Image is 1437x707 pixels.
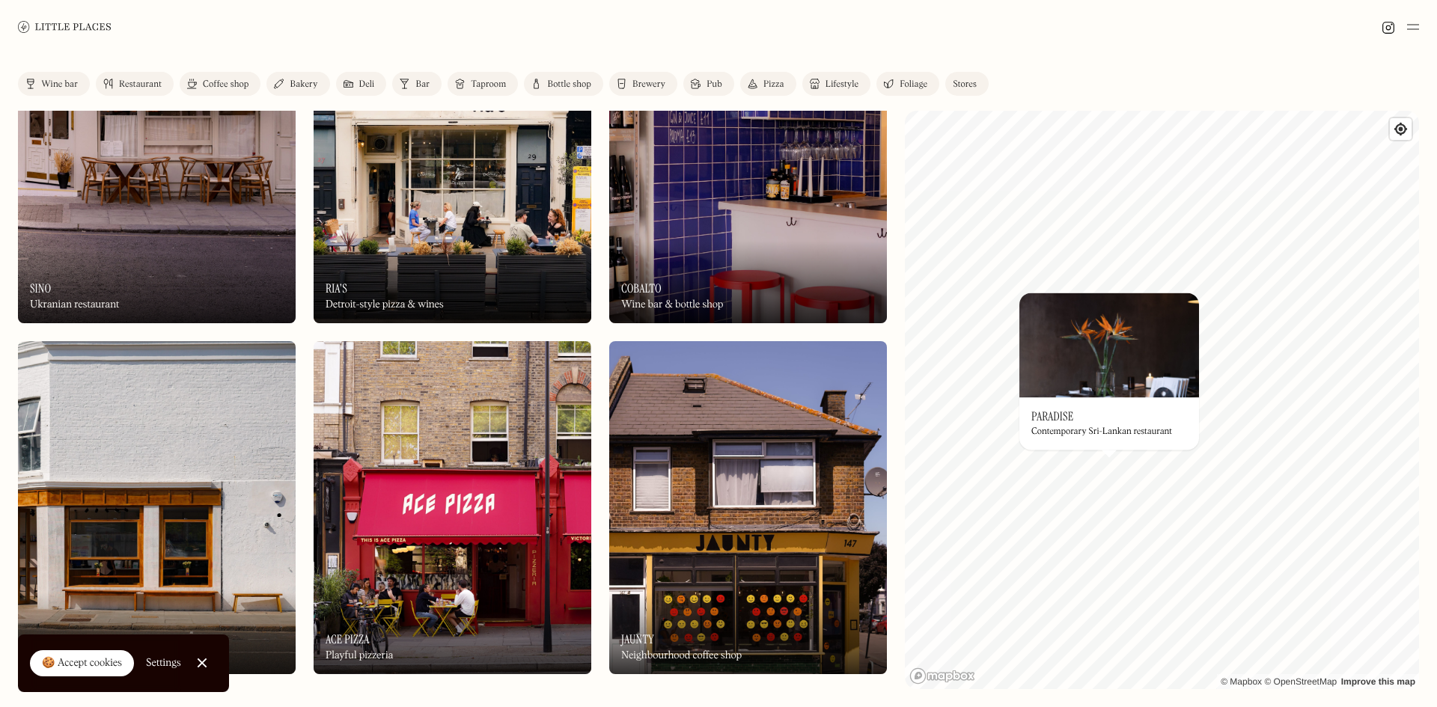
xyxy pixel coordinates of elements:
[96,72,174,96] a: Restaurant
[945,72,989,96] a: Stores
[900,80,927,89] div: Foliage
[609,341,887,674] a: JauntyJauntyJauntyNeighbourhood coffee shop
[314,341,591,674] a: Ace PizzaAce PizzaAce PizzaPlayful pizzeria
[146,646,181,680] a: Settings
[187,648,217,678] a: Close Cookie Popup
[1264,676,1337,687] a: OpenStreetMap
[180,72,260,96] a: Coffee shop
[763,80,784,89] div: Pizza
[876,72,939,96] a: Foliage
[30,299,119,311] div: Ukranian restaurant
[41,80,78,89] div: Wine bar
[953,80,977,89] div: Stores
[326,632,370,646] h3: Ace Pizza
[740,72,796,96] a: Pizza
[359,80,375,89] div: Deli
[30,632,55,646] h3: Riffs
[326,281,347,296] h3: Ria's
[1341,676,1415,687] a: Improve this map
[415,80,430,89] div: Bar
[707,80,722,89] div: Pub
[524,72,603,96] a: Bottle shop
[621,299,723,311] div: Wine bar & bottle shop
[826,80,858,89] div: Lifestyle
[201,663,202,664] div: Close Cookie Popup
[18,341,296,674] img: Riffs
[683,72,734,96] a: Pub
[290,80,317,89] div: Bakery
[471,80,506,89] div: Taproom
[266,72,329,96] a: Bakery
[1019,293,1199,450] a: ParadiseParadiseParadiseContemporary Sri-Lankan restaurant
[42,656,122,671] div: 🍪 Accept cookies
[609,72,677,96] a: Brewery
[336,72,387,96] a: Deli
[326,649,394,662] div: Playful pizzeria
[18,341,296,674] a: RiffsRiffsRiffsNeighbourhood coffee shop
[547,80,591,89] div: Bottle shop
[119,80,162,89] div: Restaurant
[18,72,90,96] a: Wine bar
[909,667,975,685] a: Mapbox homepage
[146,658,181,668] div: Settings
[621,281,662,296] h3: Cobalto
[621,649,742,662] div: Neighbourhood coffee shop
[326,299,444,311] div: Detroit-style pizza & wines
[1031,427,1172,438] div: Contemporary Sri-Lankan restaurant
[30,650,134,677] a: 🍪 Accept cookies
[1390,118,1412,140] button: Find my location
[203,80,248,89] div: Coffee shop
[609,341,887,674] img: Jaunty
[905,111,1419,689] canvas: Map
[1031,409,1073,423] h3: Paradise
[448,72,518,96] a: Taproom
[392,72,442,96] a: Bar
[632,80,665,89] div: Brewery
[1019,293,1199,397] img: Paradise
[802,72,870,96] a: Lifestyle
[1221,676,1262,687] a: Mapbox
[621,632,654,646] h3: Jaunty
[30,281,51,296] h3: Sino
[314,341,591,674] img: Ace Pizza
